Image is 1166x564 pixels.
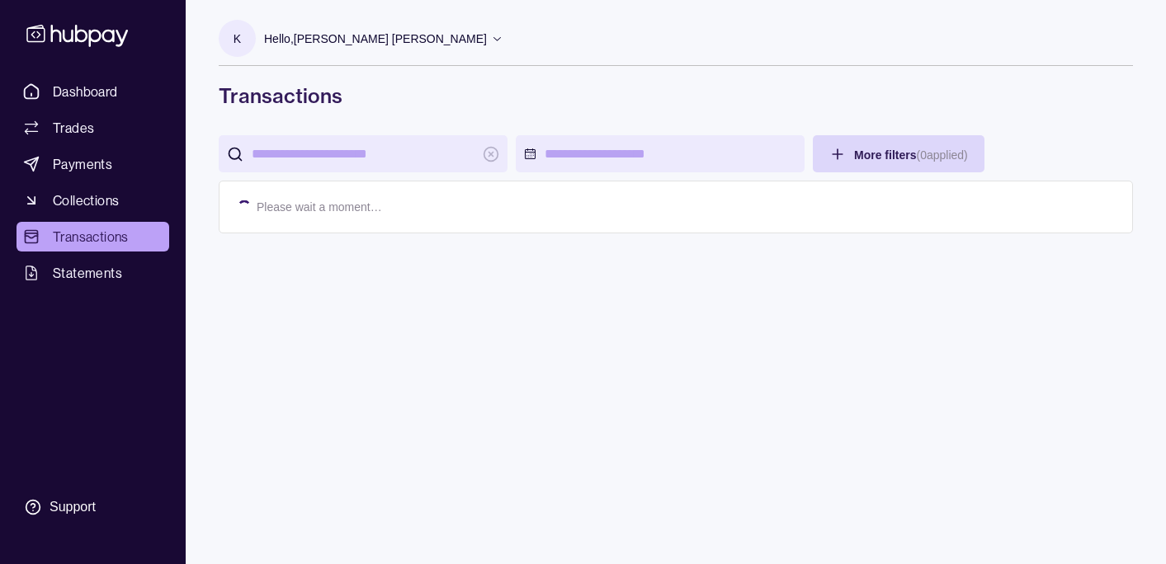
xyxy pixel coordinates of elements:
a: Dashboard [17,77,169,106]
a: Transactions [17,222,169,251]
p: K [234,30,241,48]
button: More filters(0applied) [813,135,984,172]
a: Payments [17,149,169,179]
span: Trades [53,118,94,138]
p: ( 0 applied) [916,148,967,162]
a: Statements [17,258,169,288]
span: More filters [854,148,968,162]
span: Collections [53,190,119,210]
span: Transactions [53,227,129,247]
div: Support [50,498,96,516]
h1: Transactions [219,82,1133,109]
input: search [252,135,474,172]
p: Please wait a moment… [257,198,382,216]
span: Payments [53,154,112,174]
a: Collections [17,186,169,215]
span: Statements [53,263,122,283]
a: Trades [17,113,169,143]
a: Support [17,490,169,524]
span: Dashboard [53,82,118,101]
p: Hello, [PERSON_NAME] [PERSON_NAME] [264,30,487,48]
